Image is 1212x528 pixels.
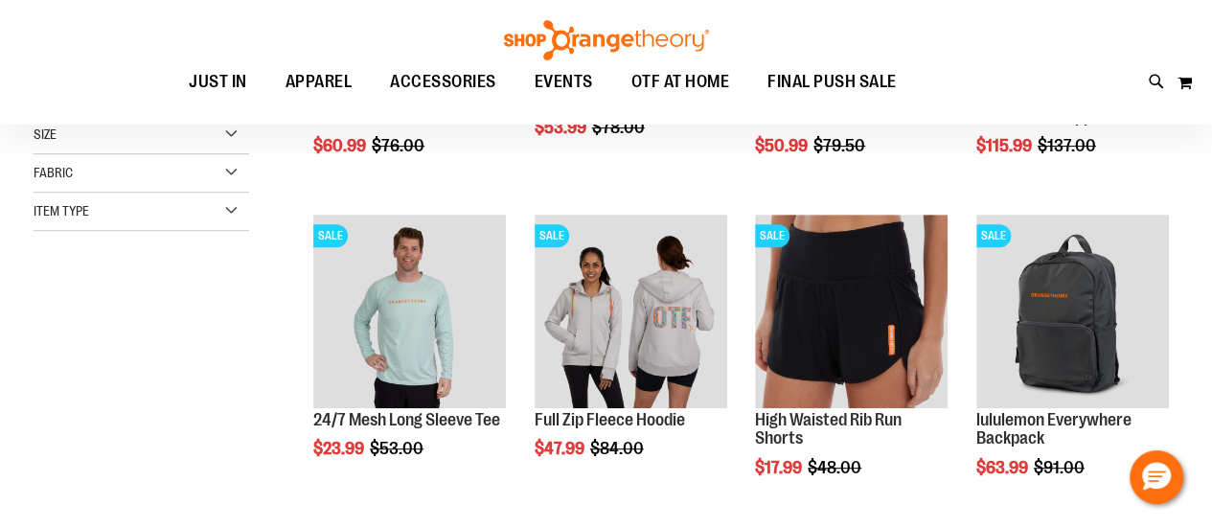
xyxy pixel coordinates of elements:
span: $78.00 [592,118,648,137]
a: lululemon Everywhere BackpackSALE [976,215,1169,410]
div: product [967,205,1178,526]
button: Hello, have a question? Let’s chat. [1130,450,1183,504]
span: $60.99 [313,136,369,155]
span: SALE [313,224,348,247]
div: product [525,205,737,507]
span: FINAL PUSH SALE [767,60,897,103]
span: $50.99 [755,136,811,155]
span: $53.99 [535,118,589,137]
span: SALE [755,224,789,247]
span: $91.00 [1034,458,1087,477]
span: OTF AT HOME [631,60,730,103]
span: $115.99 [976,136,1035,155]
span: $23.99 [313,439,367,458]
span: Item Type [34,203,89,218]
a: JUST IN [170,60,266,104]
a: High Waisted Rib Run ShortsSALE [755,215,948,410]
span: $48.00 [808,458,864,477]
span: ACCESSORIES [390,60,496,103]
span: $47.99 [535,439,587,458]
img: Main Image of 1457095 [313,215,506,407]
a: Main Image of 1457095SALE [313,215,506,410]
span: APPAREL [286,60,353,103]
img: lululemon Everywhere Backpack [976,215,1169,407]
a: OTF AT HOME [612,60,749,104]
a: lululemon Perfectly Oversized Cropped Crew [976,88,1151,126]
a: lululemon Everywhere Backpack [976,410,1132,448]
span: SALE [976,224,1011,247]
a: FINAL PUSH SALE [748,60,916,103]
a: EVENTS [515,60,612,104]
a: High Waisted Rib Run Shorts [755,410,902,448]
span: $76.00 [372,136,427,155]
span: $63.99 [976,458,1031,477]
img: Main Image of 1457091 [535,215,727,407]
a: lululemon Daily Multi-Pocket Tote [755,88,904,126]
span: $53.00 [370,439,426,458]
a: Full Zip Fleece Hoodie [535,410,685,429]
span: Size [34,126,57,142]
a: 24/7 Mesh Long Sleeve Tee [313,410,500,429]
span: Fabric [34,165,73,180]
img: High Waisted Rib Run Shorts [755,215,948,407]
span: JUST IN [189,60,247,103]
div: product [304,205,515,507]
a: Unisex Fleece Minimalist Pocket Hoodie [313,88,487,126]
span: $79.50 [813,136,868,155]
img: Shop Orangetheory [501,20,712,60]
span: $17.99 [755,458,805,477]
a: APPAREL [266,60,372,104]
span: SALE [535,224,569,247]
div: product [745,205,957,526]
span: $84.00 [590,439,647,458]
a: ACCESSORIES [371,60,515,104]
span: $137.00 [1038,136,1099,155]
span: EVENTS [535,60,593,103]
a: Main Image of 1457091SALE [535,215,727,410]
